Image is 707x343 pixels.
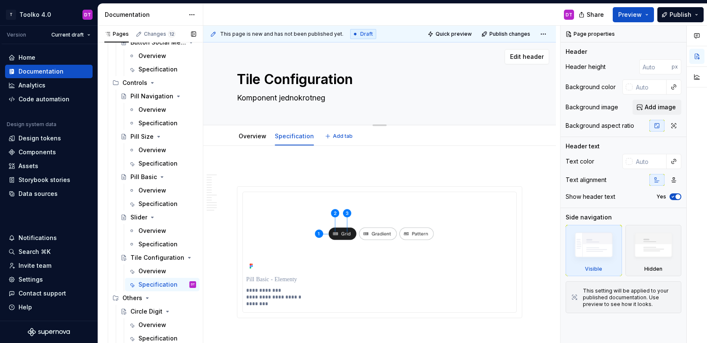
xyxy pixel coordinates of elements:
[117,130,199,143] a: Pill Size
[138,159,178,168] div: Specification
[510,53,544,61] span: Edit header
[672,63,678,70] p: px
[583,288,676,308] div: This setting will be applied to your published documentation. Use preview to see how it looks.
[125,237,199,251] a: Specification
[5,159,93,173] a: Assets
[5,132,93,145] a: Design tokens
[19,289,66,298] div: Contact support
[138,186,166,195] div: Overview
[5,187,93,201] a: Data sources
[7,32,26,38] div: Version
[566,47,587,56] div: Header
[5,51,93,64] a: Home
[5,173,93,187] a: Storybook stories
[7,121,56,128] div: Design system data
[436,31,472,37] span: Quick preview
[117,90,199,103] a: Pill Navigation
[138,52,166,60] div: Overview
[657,7,704,22] button: Publish
[168,31,175,37] span: 12
[138,106,166,114] div: Overview
[19,53,35,62] div: Home
[271,127,317,145] div: Specification
[633,79,667,95] input: Auto
[566,11,572,18] div: DT
[122,79,147,87] div: Controls
[6,10,16,20] div: T
[117,305,199,318] a: Circle Digit
[19,134,61,142] div: Design tokens
[275,132,314,140] a: Specification
[138,280,178,289] div: Specification
[19,81,45,90] div: Analytics
[585,266,602,272] div: Visible
[117,36,199,49] a: Button Social Media
[84,11,91,18] div: DT
[239,132,266,140] a: Overview
[574,7,609,22] button: Share
[425,28,476,40] button: Quick preview
[19,190,58,198] div: Data sources
[144,31,175,37] div: Changes
[566,213,612,222] div: Side navigation
[138,334,178,343] div: Specification
[322,130,356,142] button: Add tab
[566,83,616,91] div: Background color
[566,63,606,71] div: Header height
[613,7,654,22] button: Preview
[48,29,94,41] button: Current draft
[5,287,93,300] button: Contact support
[566,225,622,276] div: Visible
[130,38,186,47] div: Button Social Media
[656,193,666,200] label: Yes
[670,11,691,19] span: Publish
[645,103,676,111] span: Add image
[5,145,93,159] a: Components
[19,234,57,242] div: Notifications
[360,31,373,37] span: Draft
[138,227,166,235] div: Overview
[633,100,681,115] button: Add image
[19,261,51,270] div: Invite team
[19,148,56,156] div: Components
[138,119,178,127] div: Specification
[125,143,199,157] a: Overview
[19,303,32,311] div: Help
[125,184,199,197] a: Overview
[19,162,38,170] div: Assets
[125,103,199,116] a: Overview
[109,291,199,305] div: Others
[644,266,662,272] div: Hidden
[505,49,549,64] button: Edit header
[5,259,93,272] a: Invite team
[19,67,64,76] div: Documentation
[125,278,199,291] a: SpecificationDT
[130,92,173,100] div: Pill Navigation
[639,59,672,74] input: Auto
[138,146,166,154] div: Overview
[138,65,178,74] div: Specification
[633,154,667,169] input: Auto
[138,267,166,275] div: Overview
[109,76,199,90] div: Controls
[618,11,642,19] span: Preview
[5,301,93,314] button: Help
[19,176,70,184] div: Storybook stories
[122,294,142,302] div: Others
[105,11,184,19] div: Documentation
[587,11,604,19] span: Share
[117,251,199,264] a: Tile Configuration
[19,275,43,284] div: Settings
[235,91,521,105] textarea: Komponent jednokrotneg
[235,127,270,145] div: Overview
[117,211,199,224] a: Slider
[125,116,199,130] a: Specification
[566,142,600,150] div: Header text
[235,69,521,90] textarea: Tile Configuration
[125,197,199,211] a: Specification
[28,328,70,336] svg: Supernova Logo
[130,173,157,181] div: Pill Basic
[566,157,594,166] div: Text color
[19,11,51,19] div: Toolko 4.0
